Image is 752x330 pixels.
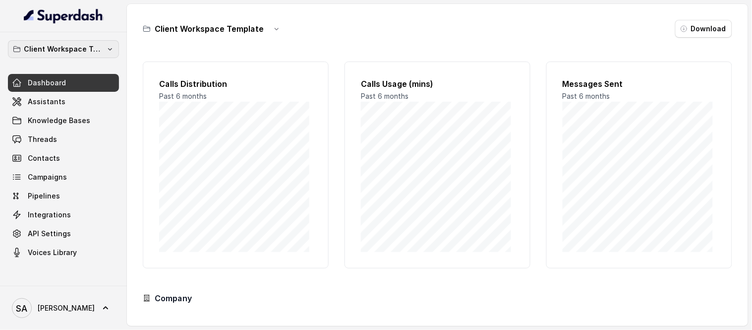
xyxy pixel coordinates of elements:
a: Assistants [8,93,119,111]
h2: Calls Distribution [159,78,312,90]
span: Dashboard [28,78,66,88]
a: Contacts [8,149,119,167]
img: light.svg [24,8,104,24]
a: Threads [8,131,119,148]
button: Client Workspace Template [8,40,119,58]
span: Knowledge Bases [28,116,90,126]
span: Voices Library [28,248,77,258]
span: API Settings [28,229,71,239]
a: Knowledge Bases [8,112,119,130]
a: Integrations [8,206,119,224]
span: Contacts [28,153,60,163]
span: Pipelines [28,191,60,201]
span: Past 6 months [563,92,610,100]
span: Campaigns [28,172,67,182]
text: SA [16,303,28,314]
a: Dashboard [8,74,119,92]
span: Assistants [28,97,65,107]
a: Pipelines [8,187,119,205]
span: Integrations [28,210,71,220]
span: Past 6 months [361,92,408,100]
a: API Settings [8,225,119,243]
a: [PERSON_NAME] [8,294,119,322]
h3: Client Workspace Template [155,23,264,35]
a: Campaigns [8,168,119,186]
span: [PERSON_NAME] [38,303,95,313]
h2: Calls Usage (mins) [361,78,514,90]
h2: Messages Sent [563,78,716,90]
span: Threads [28,134,57,144]
button: Download [675,20,732,38]
a: Voices Library [8,244,119,262]
h3: Company [155,292,192,304]
span: Past 6 months [159,92,207,100]
p: Client Workspace Template [24,43,103,55]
